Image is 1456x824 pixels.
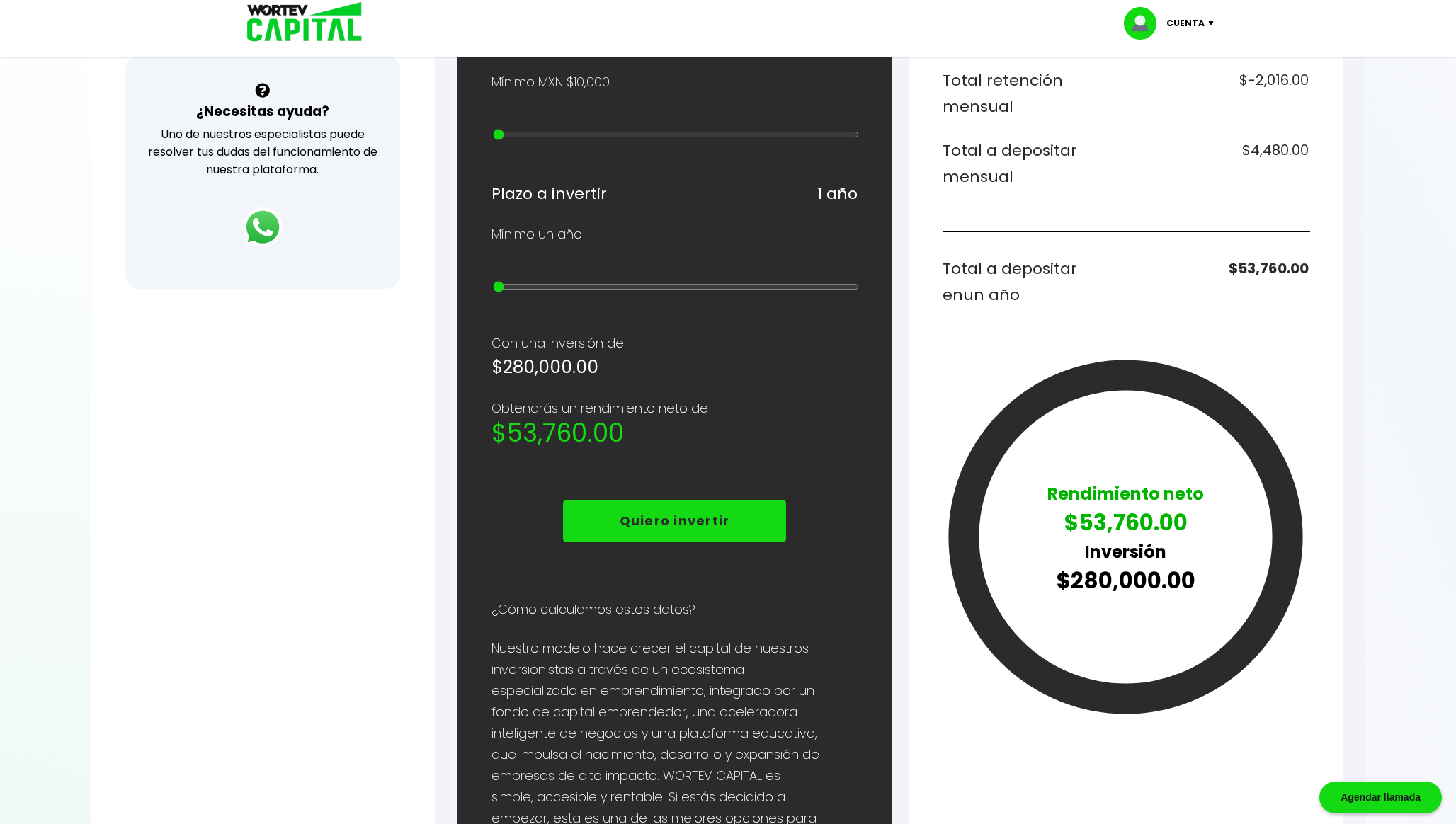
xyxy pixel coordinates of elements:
[1319,782,1442,813] div: Agendar llamada
[1047,506,1204,539] p: $53,760.00
[144,125,382,178] p: Uno de nuestros especialistas puede resolver tus dudas del funcionamiento de nuestra plataforma.
[243,207,283,247] img: logos_whatsapp-icon.242b2217.svg
[817,181,858,207] h6: 1 año
[943,256,1120,309] h6: Total a depositar en un año
[491,419,858,447] h2: $53,760.00
[563,500,787,542] button: Quiero invertir
[491,224,582,245] p: Mínimo un año
[491,354,858,381] h5: $280,000.00
[491,333,858,354] p: Con una inversión de
[491,71,610,93] p: Mínimo MXN $10,000
[1166,13,1205,34] p: Cuenta
[1132,256,1309,309] h6: $53,760.00
[491,599,858,620] p: ¿Cómo calculamos estos datos?
[1047,481,1204,506] p: Rendimiento neto
[620,510,730,532] p: Quiero invertir
[1132,67,1309,120] h6: $-2,016.00
[1047,539,1204,564] p: Inversión
[1124,7,1166,40] img: profile-image
[1047,564,1204,597] p: $280,000.00
[1205,21,1224,25] img: icon-down
[1132,137,1309,190] h6: $4,480.00
[196,101,329,122] h3: ¿Necesitas ayuda?
[943,67,1120,120] h6: Total retención mensual
[491,398,858,419] p: Obtendrás un rendimiento neto de
[491,181,607,207] h6: Plazo a invertir
[943,137,1120,190] h6: Total a depositar mensual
